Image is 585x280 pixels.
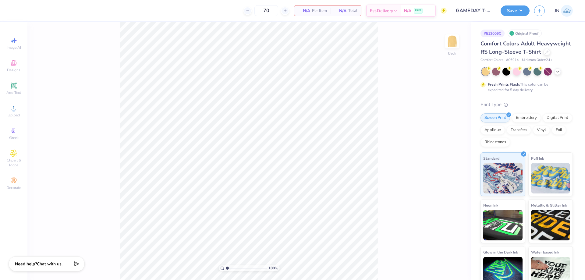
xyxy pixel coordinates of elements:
div: Rhinestones [480,138,510,147]
img: Neon Ink [483,210,523,240]
img: Puff Ink [531,163,570,193]
div: Vinyl [533,126,550,135]
img: Standard [483,163,523,193]
span: Clipart & logos [3,158,24,168]
div: Screen Print [480,113,510,122]
div: Digital Print [543,113,572,122]
input: – – [254,5,278,16]
span: Add Text [6,90,21,95]
span: Water based Ink [531,249,559,255]
div: Foil [552,126,566,135]
span: Image AI [7,45,21,50]
div: Applique [480,126,505,135]
button: Save [501,5,530,16]
input: Untitled Design [451,5,496,17]
span: N/A [298,8,310,14]
span: Total [348,8,357,14]
span: Greek [9,135,19,140]
span: Comfort Colors [480,58,503,63]
span: Comfort Colors Adult Heavyweight RS Long-Sleeve T-Shirt [480,40,571,55]
div: Back [448,51,456,56]
span: Designs [7,68,20,73]
span: N/A [334,8,346,14]
span: JN [555,7,559,14]
span: FREE [415,9,421,13]
div: Print Type [480,101,573,108]
strong: Need help? [15,261,37,267]
span: 100 % [268,265,278,271]
span: Est. Delivery [370,8,393,14]
a: JN [555,5,573,17]
span: Neon Ink [483,202,498,208]
div: Original Proof [508,30,542,37]
img: Jacky Noya [561,5,573,17]
span: N/A [404,8,411,14]
span: Standard [483,155,499,161]
div: Embroidery [512,113,541,122]
div: Transfers [507,126,531,135]
div: # 513009C [480,30,505,37]
span: Glow in the Dark Ink [483,249,518,255]
span: Minimum Order: 24 + [522,58,552,63]
span: Puff Ink [531,155,544,161]
span: # C6014 [506,58,519,63]
img: Back [446,35,458,48]
strong: Fresh Prints Flash: [488,82,520,87]
img: Metallic & Glitter Ink [531,210,570,240]
span: Per Item [312,8,327,14]
div: This color can be expedited for 5 day delivery. [488,82,563,93]
span: Upload [8,113,20,118]
span: Chat with us. [37,261,62,267]
span: Metallic & Glitter Ink [531,202,567,208]
span: Decorate [6,185,21,190]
